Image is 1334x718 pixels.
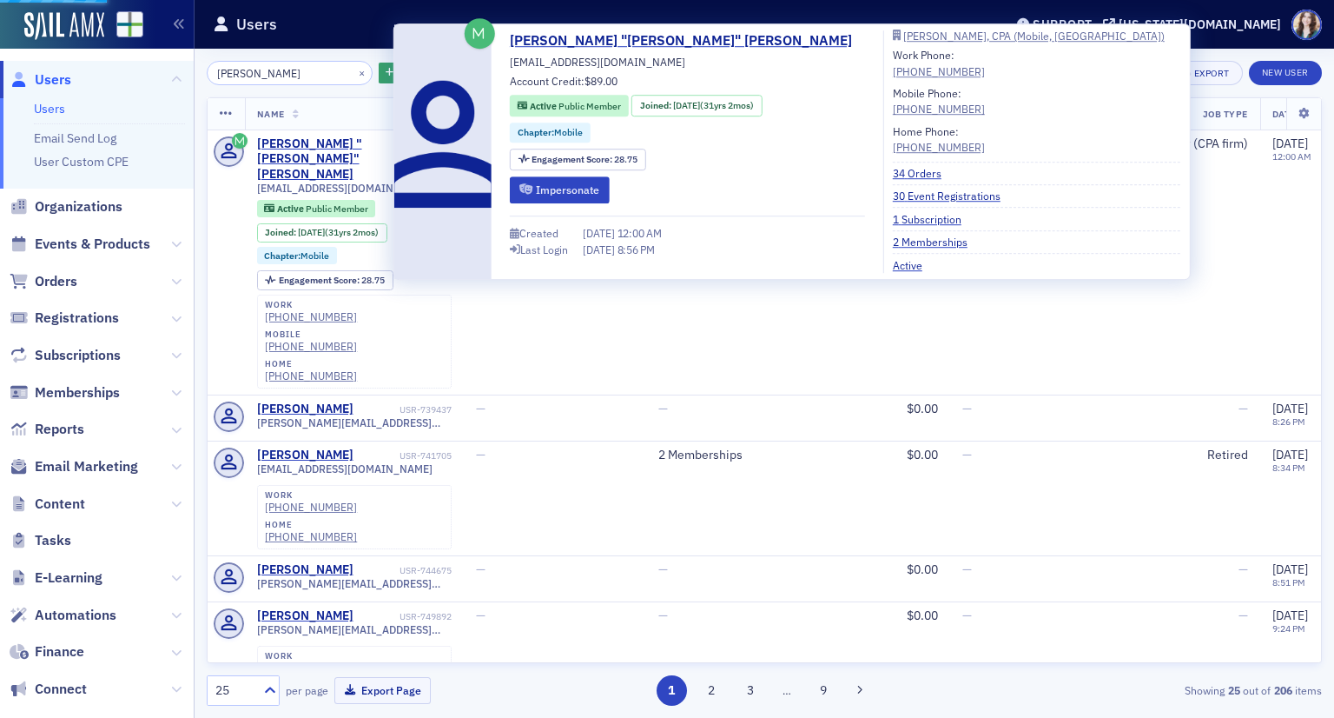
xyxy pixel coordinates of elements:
[476,447,485,462] span: —
[10,309,119,328] a: Registrations
[1272,447,1308,462] span: [DATE]
[558,100,621,112] span: Public Member
[35,568,102,588] span: E-Learning
[962,608,972,623] span: —
[1271,682,1295,698] strong: 206
[10,568,102,588] a: E-Learning
[583,243,617,256] span: [DATE]
[265,651,357,661] div: work
[257,402,353,417] div: [PERSON_NAME]
[34,130,116,146] a: Email Send Log
[265,490,357,501] div: work
[1225,682,1243,698] strong: 25
[265,310,357,323] div: [PHONE_NUMBER]
[736,675,766,706] button: 3
[356,611,452,622] div: USR-749892
[658,448,743,463] a: 2 Memberships
[257,223,387,243] div: Joined: 1994-06-23 00:00:00
[510,54,685,70] span: [EMAIL_ADDRESS][DOMAIN_NAME]
[10,457,138,476] a: Email Marketing
[962,401,972,416] span: —
[215,681,254,700] div: 25
[962,682,1322,698] div: Showing out of items
[257,577,452,590] span: [PERSON_NAME][EMAIL_ADDRESS][PERSON_NAME][DOMAIN_NAME]
[257,182,433,195] span: [EMAIL_ADDRESS][DOMAIN_NAME]
[257,136,397,183] div: [PERSON_NAME] "[PERSON_NAME]" [PERSON_NAME]
[34,154,129,170] a: User Custom CPE
[34,101,65,116] a: Users
[617,227,662,241] span: 12:00 AM
[257,448,353,463] a: [PERSON_NAME]
[1272,136,1308,151] span: [DATE]
[236,14,277,35] h1: Users
[265,501,357,514] div: [PHONE_NUMBER]
[893,211,974,227] a: 1 Subscription
[10,495,85,514] a: Content
[265,520,357,530] div: home
[617,243,655,256] span: 8:56 PM
[356,565,452,576] div: USR-744675
[265,329,357,340] div: mobile
[354,64,370,80] button: ×
[510,73,617,92] div: Account Credit:
[584,74,617,88] span: $89.00
[476,562,485,577] span: —
[277,203,306,215] span: Active
[116,11,143,38] img: SailAMX
[476,401,485,416] span: —
[264,203,367,214] a: Active Public Member
[35,420,84,439] span: Reports
[24,12,104,40] img: SailAMX
[893,189,1014,204] a: 30 Event Registrations
[1166,61,1242,85] button: Export
[257,416,452,429] span: [PERSON_NAME][EMAIL_ADDRESS][PERSON_NAME][DOMAIN_NAME]
[35,680,87,699] span: Connect
[673,99,700,111] span: [DATE]
[893,139,985,155] a: [PHONE_NUMBER]
[257,270,393,289] div: Engagement Score: 28.75
[631,96,762,117] div: Joined: 1994-06-23 00:00:00
[10,531,71,550] a: Tasks
[907,401,938,416] span: $0.00
[775,682,799,698] span: …
[265,530,357,543] a: [PHONE_NUMBER]
[1249,61,1322,85] a: New User
[1272,416,1305,428] time: 8:26 PM
[257,562,353,578] div: [PERSON_NAME]
[257,462,433,475] span: [EMAIL_ADDRESS][DOMAIN_NAME]
[334,677,431,704] button: Export Page
[10,272,77,291] a: Orders
[658,608,668,623] span: —
[35,309,119,328] span: Registrations
[1194,69,1230,78] div: Export
[583,227,617,241] span: [DATE]
[903,31,1165,41] div: [PERSON_NAME], CPA (Mobile, [GEOGRAPHIC_DATA])
[264,250,329,262] a: Chapter:Mobile
[907,447,938,462] span: $0.00
[10,642,84,661] a: Finance
[10,680,87,699] a: Connect
[379,63,450,84] button: AddFilter
[306,203,368,215] span: Public Member
[1272,401,1308,416] span: [DATE]
[893,85,985,117] div: Mobile Phone:
[298,227,379,238] div: (31yrs 2mos)
[257,608,353,624] div: [PERSON_NAME]
[907,608,938,623] span: $0.00
[696,675,726,706] button: 2
[10,197,122,216] a: Organizations
[104,11,143,41] a: View Homepage
[510,149,646,170] div: Engagement Score: 28.75
[893,165,954,181] a: 34 Orders
[35,531,71,550] span: Tasks
[673,99,754,113] div: (31yrs 2mos)
[510,30,865,51] a: [PERSON_NAME] "[PERSON_NAME]" [PERSON_NAME]
[298,226,325,238] span: [DATE]
[520,245,568,255] div: Last Login
[518,126,554,138] span: Chapter :
[1272,622,1305,635] time: 9:24 PM
[265,369,357,382] div: [PHONE_NUMBER]
[518,126,583,140] a: Chapter:Mobile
